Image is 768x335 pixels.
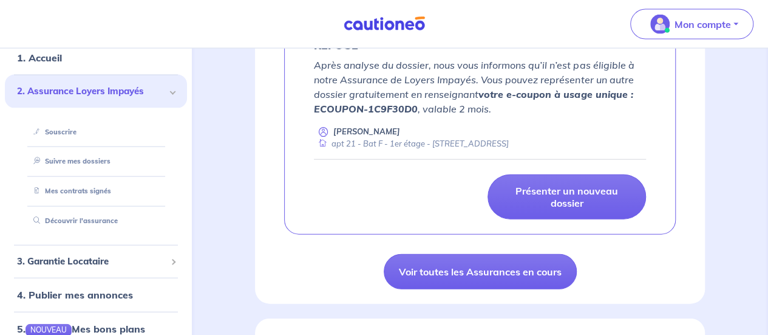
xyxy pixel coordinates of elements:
div: state: REJECTED, Context: NEW,CHOOSE-CERTIFICATE,ALONE,RENTER-DOCUMENTS [314,24,646,53]
a: Souscrire [29,127,76,136]
div: Mes contrats signés [19,181,172,201]
a: Mes contrats signés [29,186,111,195]
div: 4. Publier mes annonces [5,282,187,306]
span: 2. Assurance Loyers Impayés [17,84,166,98]
div: 3. Garantie Locataire [5,249,187,273]
h5: ❌️️ LE DOSSIER LOCATAIRE EST REFUSÉ [314,24,537,53]
a: 1. Accueil [17,51,62,63]
div: apt 21 - Bat F - 1er étage - [STREET_ADDRESS] [314,138,509,150]
a: 5.NOUVEAUMes bons plans [17,322,145,334]
div: Souscrire [19,122,172,142]
a: Suivre mes dossiers [29,157,110,165]
p: Après analyse du dossier, nous vous informons qu’il n’est pas éligible à notre Assurance de Loyer... [314,58,646,116]
p: Présenter un nouveau dossier [503,185,631,209]
div: Suivre mes dossiers [19,151,172,171]
a: 4. Publier mes annonces [17,288,133,300]
span: 3. Garantie Locataire [17,254,166,268]
button: illu_account_valid_menu.svgMon compte [630,9,753,40]
a: Découvrir l'assurance [29,216,118,224]
img: illu_account_valid_menu.svg [650,15,670,34]
div: Découvrir l'assurance [19,210,172,230]
div: 1. Accueil [5,45,187,69]
a: Voir toutes les Assurances en cours [384,254,577,289]
div: 2. Assurance Loyers Impayés [5,74,187,108]
p: [PERSON_NAME] [333,126,400,137]
p: Mon compte [675,17,731,32]
img: Cautioneo [339,16,430,32]
a: Présenter un nouveau dossier [488,174,646,219]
